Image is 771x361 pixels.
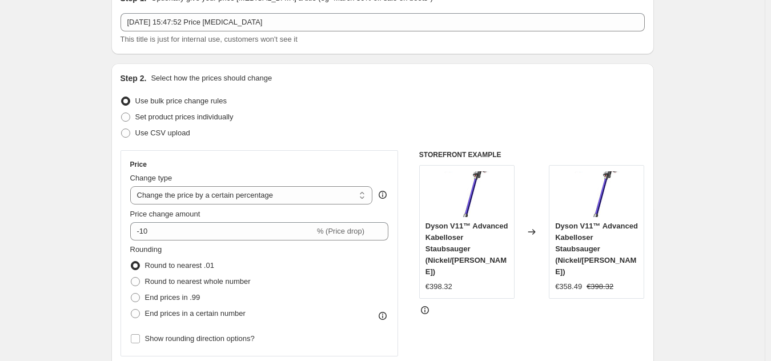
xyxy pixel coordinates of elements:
[444,171,489,217] img: 518ee1h7cfL._AC_SL1500_80x.jpg
[130,174,172,182] span: Change type
[587,281,613,292] strike: €398.32
[419,150,645,159] h6: STOREFRONT EXAMPLE
[135,97,227,105] span: Use bulk price change rules
[145,309,246,318] span: End prices in a certain number
[151,73,272,84] p: Select how the prices should change
[130,160,147,169] h3: Price
[135,129,190,137] span: Use CSV upload
[555,222,638,276] span: Dyson V11™ Advanced Kabelloser Staubsauger (Nickel/[PERSON_NAME])
[130,245,162,254] span: Rounding
[121,13,645,31] input: 30% off holiday sale
[377,189,388,200] div: help
[145,277,251,286] span: Round to nearest whole number
[135,113,234,121] span: Set product prices individually
[425,222,508,276] span: Dyson V11™ Advanced Kabelloser Staubsauger (Nickel/[PERSON_NAME])
[317,227,364,235] span: % (Price drop)
[130,222,315,240] input: -15
[425,281,452,292] div: €398.32
[145,334,255,343] span: Show rounding direction options?
[121,35,298,43] span: This title is just for internal use, customers won't see it
[145,261,214,270] span: Round to nearest .01
[145,293,200,302] span: End prices in .99
[121,73,147,84] h2: Step 2.
[555,281,582,292] div: €358.49
[130,210,200,218] span: Price change amount
[574,171,620,217] img: 518ee1h7cfL._AC_SL1500_80x.jpg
